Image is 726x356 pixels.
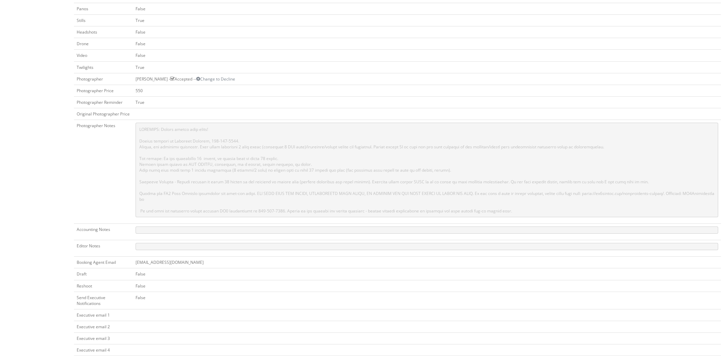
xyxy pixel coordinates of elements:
[74,240,133,257] td: Editor Notes
[133,96,721,108] td: True
[133,50,721,61] td: False
[133,73,721,85] td: [PERSON_NAME] - Accepted --
[74,38,133,50] td: Drone
[74,344,133,356] td: Executive email 4
[133,38,721,50] td: False
[136,123,718,217] pre: LOREMIPS: Dolors ametco adip elits! Doeius tempori ut Laboreet Dolorem, 198-147-5544. Aliqua, eni...
[74,96,133,108] td: Photographer Reminder
[74,14,133,26] td: Stills
[74,280,133,292] td: Reshoot
[74,73,133,85] td: Photographer
[133,61,721,73] td: True
[74,321,133,333] td: Executive email 2
[133,292,721,309] td: False
[74,50,133,61] td: Video
[133,26,721,38] td: False
[133,14,721,26] td: True
[74,61,133,73] td: Twilights
[133,280,721,292] td: False
[74,26,133,38] td: Headshots
[74,309,133,321] td: Executive email 1
[74,268,133,280] td: Draft
[74,333,133,344] td: Executive email 3
[74,120,133,224] td: Photographer Notes
[74,3,133,14] td: Panos
[74,292,133,309] td: Send Executive Notifications
[133,85,721,96] td: 550
[74,108,133,120] td: Original Photographer Price
[74,257,133,268] td: Booking Agent Email
[133,3,721,14] td: False
[196,76,235,82] a: Change to Decline
[74,85,133,96] td: Photographer Price
[74,224,133,240] td: Accounting Notes
[133,257,721,268] td: [EMAIL_ADDRESS][DOMAIN_NAME]
[133,268,721,280] td: False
